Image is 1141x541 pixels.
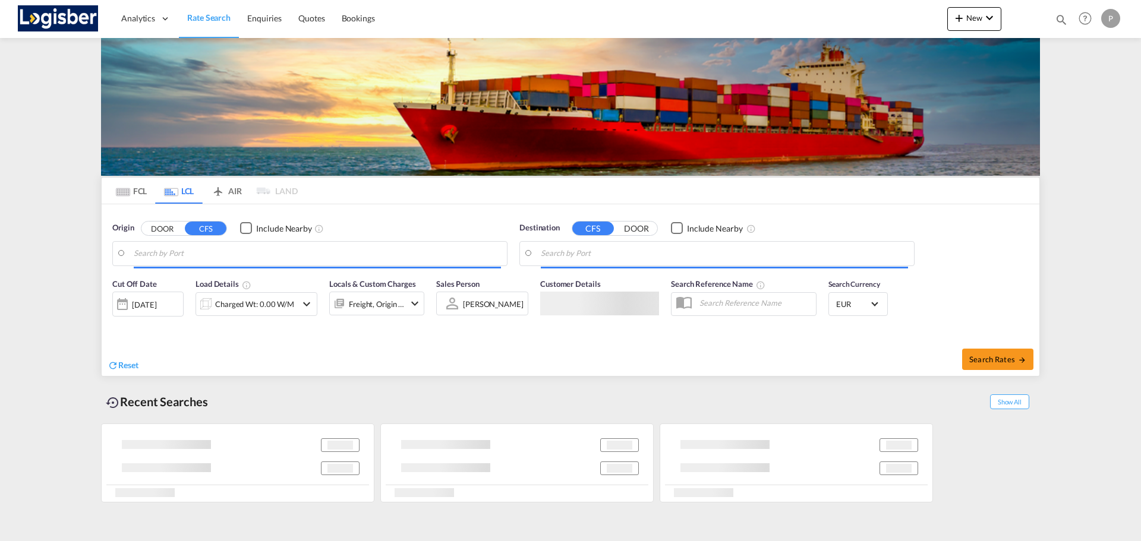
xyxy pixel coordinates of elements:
md-icon: icon-airplane [211,184,225,193]
md-icon: Unchecked: Ignores neighbouring ports when fetching rates.Checked : Includes neighbouring ports w... [314,224,324,233]
span: Enquiries [247,13,282,23]
span: Destination [519,222,560,234]
span: Show All [990,394,1029,409]
md-icon: icon-refresh [108,360,118,371]
span: Cut Off Date [112,279,157,289]
div: icon-magnify [1055,13,1068,31]
span: Origin [112,222,134,234]
img: LCL+%26+FCL+BACKGROUND.png [101,38,1040,176]
div: Include Nearby [256,223,312,235]
md-checkbox: Checkbox No Ink [240,222,312,235]
md-icon: Your search will be saved by the below given name [756,280,765,290]
div: Help [1075,8,1101,30]
md-icon: icon-chevron-down [982,11,997,25]
span: Analytics [121,12,155,24]
span: New [952,13,997,23]
span: Customer Details [540,279,600,289]
span: Help [1075,8,1095,29]
span: EUR [836,299,869,309]
md-icon: Unchecked: Ignores neighbouring ports when fetching rates.Checked : Includes neighbouring ports w... [746,224,756,233]
div: [DATE] [112,292,184,317]
div: icon-refreshReset [108,359,138,372]
span: Reset [118,360,138,370]
span: Locals & Custom Charges [329,279,416,289]
span: Sales Person [436,279,480,289]
div: P [1101,9,1120,28]
div: Recent Searches [101,388,213,415]
div: [PERSON_NAME] [463,299,524,309]
span: Bookings [342,13,375,23]
span: Search Reference Name [671,279,765,289]
md-icon: Chargeable Weight [242,280,251,290]
md-tab-item: AIR [203,178,250,204]
input: Search by Port [541,245,908,262]
input: Search Reference Name [694,294,816,312]
button: CFS [572,222,614,235]
div: Include Nearby [687,223,743,235]
button: DOOR [141,222,183,235]
span: Quotes [298,13,324,23]
span: Search Currency [828,280,880,289]
md-checkbox: Checkbox No Ink [671,222,743,235]
md-icon: icon-plus 400-fg [952,11,966,25]
md-icon: icon-chevron-down [408,296,422,311]
md-pagination-wrapper: Use the left and right arrow keys to navigate between tabs [108,178,298,204]
span: Load Details [196,279,251,289]
div: Freight Origin Destinationicon-chevron-down [329,292,424,315]
div: Freight Origin Destination [349,296,405,312]
input: Search by Port [134,245,501,262]
md-icon: icon-backup-restore [106,396,120,410]
button: DOOR [616,222,657,235]
span: Rate Search [187,12,231,23]
div: Origin DOOR CFS Checkbox No InkUnchecked: Ignores neighbouring ports when fetching rates.Checked ... [102,204,1039,376]
md-tab-item: FCL [108,178,155,204]
button: Search Ratesicon-arrow-right [962,349,1033,370]
span: Search Rates [969,355,1026,364]
md-select: Sales Person: POL ALVAREZ [462,295,525,312]
md-tab-item: LCL [155,178,203,204]
md-icon: icon-arrow-right [1018,356,1026,364]
div: Charged Wt: 0.00 W/Micon-chevron-down [196,292,317,316]
div: Charged Wt: 0.00 W/M [215,296,294,312]
img: d7a75e507efd11eebffa5922d020a472.png [18,5,98,32]
div: [DATE] [132,299,156,310]
md-select: Select Currency: € EUREuro [835,295,881,312]
md-icon: icon-chevron-down [300,297,314,311]
md-icon: icon-magnify [1055,13,1068,26]
button: icon-plus 400-fgNewicon-chevron-down [947,7,1001,31]
md-datepicker: Select [112,315,121,331]
button: CFS [185,222,226,235]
